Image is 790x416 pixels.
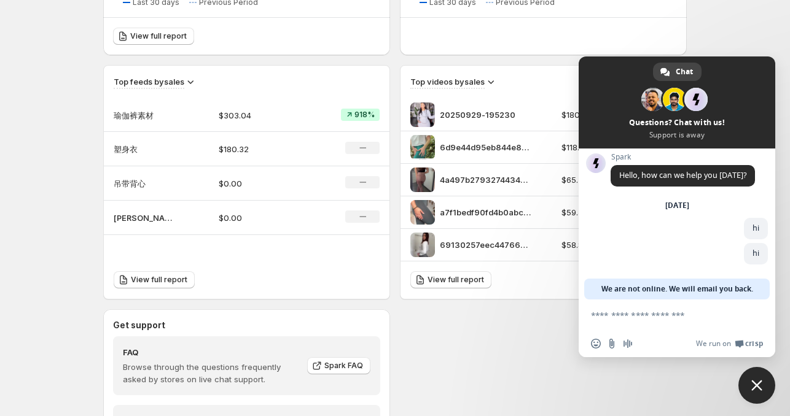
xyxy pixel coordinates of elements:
[219,177,304,190] p: $0.00
[428,275,484,285] span: View full report
[561,206,634,218] p: $59.56
[113,319,165,331] h3: Get support
[219,143,304,155] p: $180.32
[354,110,375,120] span: 918%
[113,28,194,45] a: View full report
[591,310,736,321] textarea: Compose your message...
[601,279,753,299] span: We are not online. We will email you back.
[440,109,532,121] p: 20250929-195230
[114,75,184,88] h3: Top feeds by sales
[611,153,755,161] span: Spark
[440,141,532,153] p: 6d9e44d95eb844e88091fa9281c255ff
[440,239,532,251] p: 69130257eec4476695b1513cbed09e67
[123,346,299,358] h4: FAQ
[753,248,759,258] span: hi
[410,135,435,160] img: 6d9e44d95eb844e88091fa9281c255ff
[307,357,370,374] a: Spark FAQ
[114,177,175,190] p: 吊带背心
[676,63,693,81] span: Chat
[653,63,702,81] div: Chat
[607,339,617,349] span: Send a file
[114,271,195,288] a: View full report
[114,212,175,224] p: [PERSON_NAME]
[130,31,187,41] span: View full report
[410,75,485,88] h3: Top videos by sales
[219,212,304,224] p: $0.00
[410,200,435,225] img: a7f1bedf90fd4b0abcca787b94e08a1e
[561,141,634,153] p: $118.87
[619,170,746,180] span: Hello, how can we help you [DATE]?
[440,206,532,218] p: a7f1bedf90fd4b0abcca787b94e08a1e
[561,174,634,186] p: $65.73
[696,339,731,349] span: We run on
[591,339,601,349] span: Insert an emoji
[410,168,435,192] img: 4a497b2793274434a38360a2c1fd94b4
[561,109,634,121] p: $180.32
[753,223,759,233] span: hi
[123,361,299,385] p: Browse through the questions frequently asked by stores on live chat support.
[219,109,304,121] p: $303.04
[440,174,532,186] p: 4a497b2793274434a38360a2c1fd94b4
[745,339,763,349] span: Crisp
[131,275,187,285] span: View full report
[114,143,175,155] p: 塑身衣
[665,202,689,209] div: [DATE]
[561,239,634,251] p: $58.88
[410,233,435,257] img: 69130257eec4476695b1513cbed09e67
[410,271,491,288] a: View full report
[696,339,763,349] a: We run onCrisp
[623,339,633,349] span: Audio message
[738,367,775,404] div: Close chat
[324,361,363,371] span: Spark FAQ
[410,102,435,127] img: 20250929-195230
[114,109,175,121] p: 瑜伽裤素材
